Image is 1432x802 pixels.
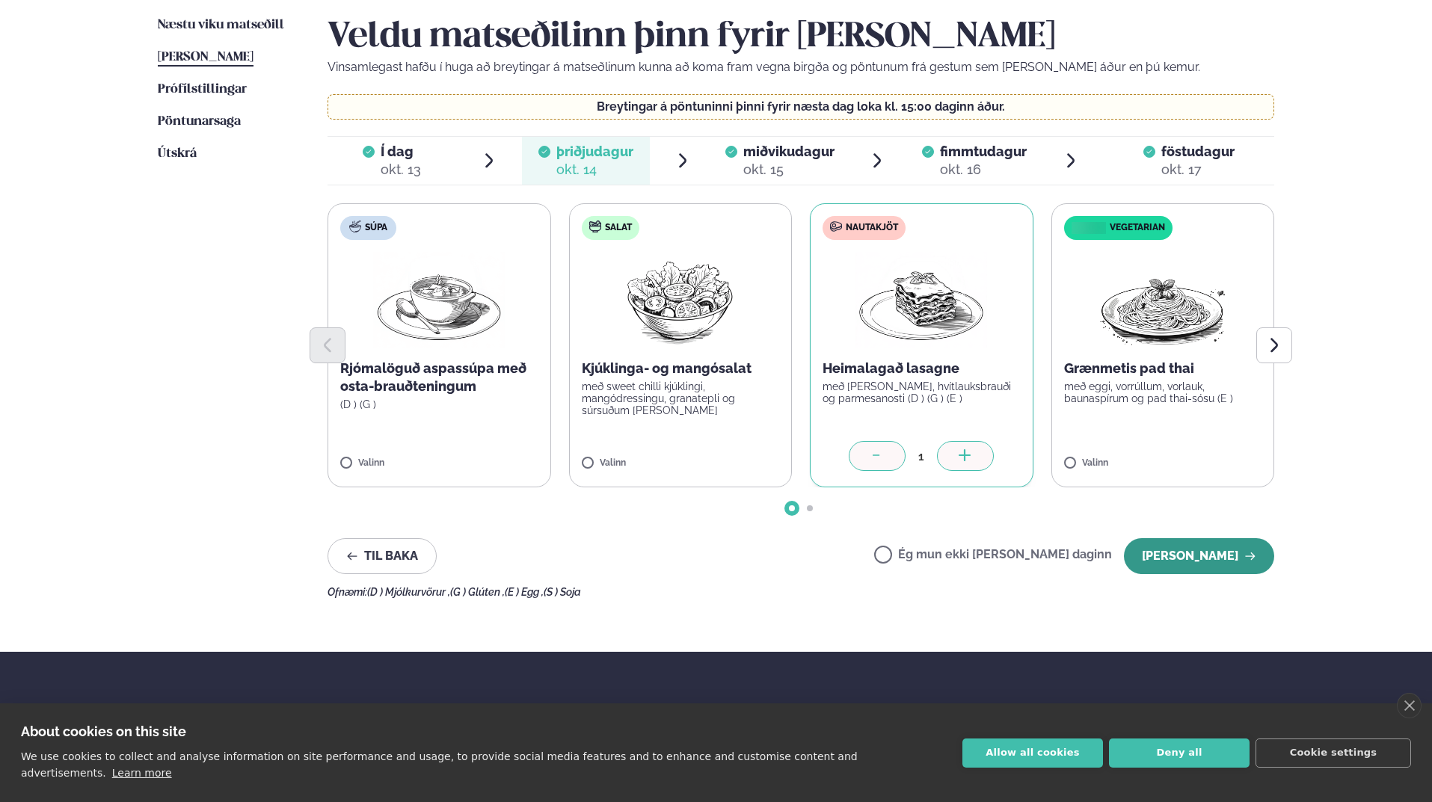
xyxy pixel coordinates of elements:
p: Heimalagað lasagne [823,360,1021,377]
div: okt. 16 [940,161,1027,179]
div: Ofnæmi: [328,586,1274,598]
span: Go to slide 2 [807,505,813,511]
button: Previous slide [310,327,345,363]
p: Rjómalöguð aspassúpa með osta-brauðteningum [340,360,538,395]
p: Breytingar á pöntuninni þinni fyrir næsta dag loka kl. 15:00 daginn áður. [343,101,1259,113]
button: [PERSON_NAME] [1124,538,1274,574]
span: (G ) Glúten , [450,586,505,598]
a: Prófílstillingar [158,81,247,99]
span: föstudagur [1161,144,1235,159]
span: Prófílstillingar [158,83,247,96]
span: (E ) Egg , [505,586,544,598]
span: Nautakjöt [846,222,898,234]
button: Deny all [1109,738,1250,768]
a: close [1397,693,1422,718]
a: Learn more [112,767,172,779]
p: Grænmetis pad thai [1064,360,1262,377]
img: Soup.png [373,252,505,348]
p: með sweet chilli kjúklingi, mangódressingu, granatepli og súrsuðum [PERSON_NAME] [582,380,780,416]
div: okt. 17 [1161,161,1235,179]
div: okt. 15 [743,161,835,179]
p: Kjúklinga- og mangósalat [582,360,780,377]
button: Til baka [328,538,437,574]
span: Salat [605,222,632,234]
p: We use cookies to collect and analyse information on site performance and usage, to provide socia... [21,750,858,779]
button: Next slide [1256,327,1292,363]
a: Útskrá [158,145,197,163]
a: Næstu viku matseðill [158,16,284,34]
img: Lasagna.png [855,252,987,348]
img: salad.svg [589,220,601,232]
p: með eggi, vorrúllum, vorlauk, baunaspírum og pad thai-sósu (E ) [1064,380,1262,404]
span: [PERSON_NAME] [158,51,253,64]
img: Salad.png [614,252,746,348]
span: Pöntunarsaga [158,115,241,128]
button: Allow all cookies [962,738,1103,768]
span: Næstu viku matseðill [158,19,284,31]
p: með [PERSON_NAME], hvítlauksbrauði og parmesanosti (D ) (G ) (E ) [823,380,1021,404]
span: þriðjudagur [556,144,633,159]
span: miðvikudagur [743,144,835,159]
div: 1 [906,448,937,465]
span: Í dag [381,143,421,161]
strong: About cookies on this site [21,724,186,739]
a: Pöntunarsaga [158,113,241,131]
img: soup.svg [349,220,361,232]
span: Útskrá [158,147,197,160]
span: Súpa [365,222,387,234]
span: (D ) Mjólkurvörur , [367,586,450,598]
button: Cookie settings [1256,738,1411,768]
span: fimmtudagur [940,144,1027,159]
a: [PERSON_NAME] [158,49,253,67]
img: icon [1068,221,1109,235]
div: okt. 14 [556,161,633,179]
span: Go to slide 1 [789,505,795,511]
p: Vinsamlegast hafðu í huga að breytingar á matseðlinum kunna að koma fram vegna birgða og pöntunum... [328,58,1274,76]
p: (D ) (G ) [340,398,538,410]
h2: Veldu matseðilinn þinn fyrir [PERSON_NAME] [328,16,1274,58]
span: Vegetarian [1110,222,1165,234]
img: Spagetti.png [1097,252,1229,348]
div: okt. 13 [381,161,421,179]
img: beef.svg [830,220,842,232]
span: (S ) Soja [544,586,581,598]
